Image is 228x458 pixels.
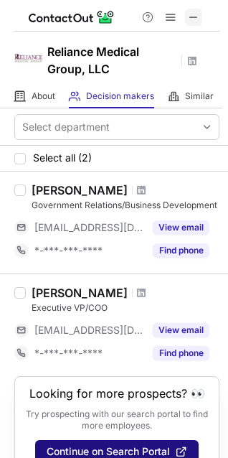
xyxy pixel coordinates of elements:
span: Similar [185,90,214,102]
span: Select all (2) [33,152,92,164]
h1: Reliance Medical Group, LLC [47,43,176,78]
div: [PERSON_NAME] [32,286,128,300]
div: [PERSON_NAME] [32,183,128,197]
span: [EMAIL_ADDRESS][DOMAIN_NAME] [34,221,144,234]
span: [EMAIL_ADDRESS][DOMAIN_NAME] [34,324,144,337]
button: Reveal Button [153,243,209,258]
header: Looking for more prospects? 👀 [29,387,205,400]
img: ContactOut v5.3.10 [29,9,115,26]
button: Reveal Button [153,323,209,337]
div: Select department [22,120,110,134]
img: 50e62e94c55574c13f0c6834ab976cf9 [14,44,43,73]
button: Reveal Button [153,220,209,235]
span: About [32,90,55,102]
p: Try prospecting with our search portal to find more employees. [25,408,209,431]
span: Continue on Search Portal [47,446,170,457]
button: Reveal Button [153,346,209,360]
span: Decision makers [86,90,154,102]
div: Executive VP/COO [32,302,219,314]
div: Government Relations/Business Development [32,199,219,212]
